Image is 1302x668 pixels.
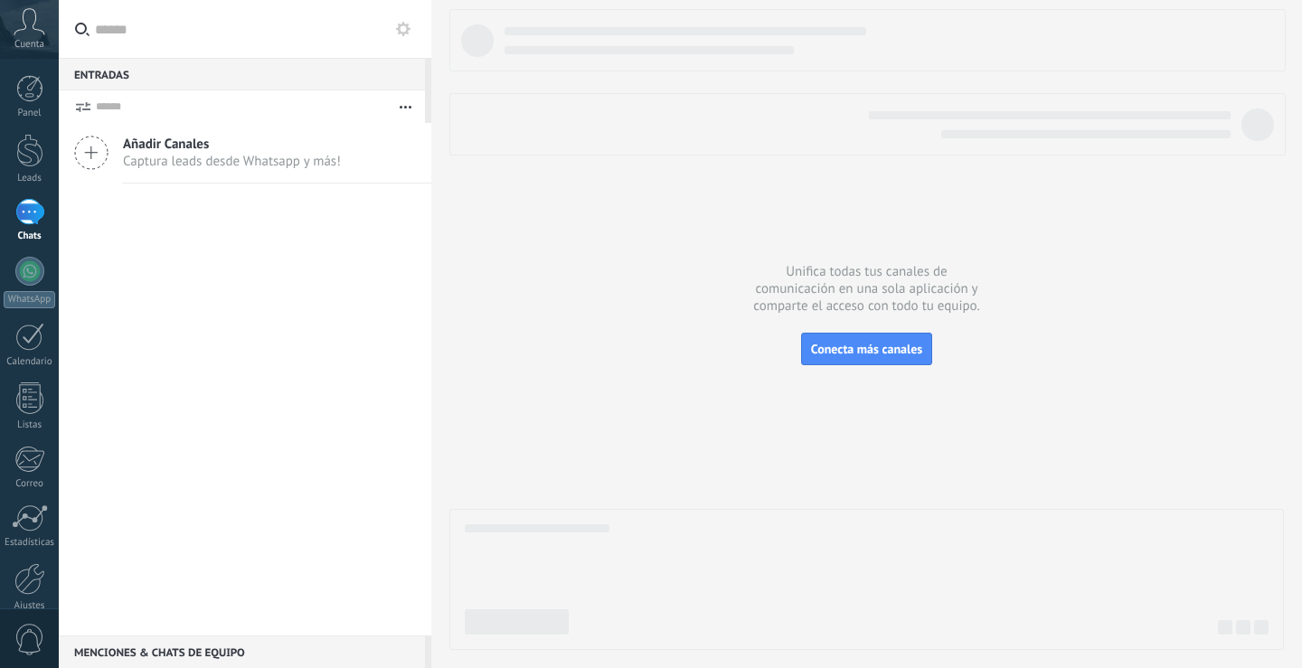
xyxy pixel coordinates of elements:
span: Añadir Canales [123,136,341,153]
div: WhatsApp [4,291,55,308]
div: Listas [4,419,56,431]
span: Captura leads desde Whatsapp y más! [123,153,341,170]
div: Leads [4,173,56,184]
span: Conecta más canales [811,341,922,357]
div: Calendario [4,356,56,368]
div: Ajustes [4,600,56,612]
div: Correo [4,478,56,490]
div: Entradas [59,58,425,90]
div: Menciones & Chats de equipo [59,635,425,668]
div: Chats [4,231,56,242]
button: Conecta más canales [801,333,932,365]
div: Panel [4,108,56,119]
div: Estadísticas [4,537,56,549]
span: Cuenta [14,39,44,51]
